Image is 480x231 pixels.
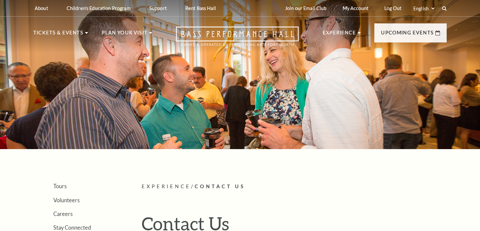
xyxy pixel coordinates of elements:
p: Plan Your Visit [102,29,147,41]
p: Upcoming Events [381,29,434,41]
a: Volunteers [53,197,80,203]
p: Experience [323,29,356,41]
p: Children's Education Program [67,5,131,11]
a: Careers [53,211,73,217]
span: Contact Us [195,184,245,189]
p: / [142,183,447,191]
p: About [35,5,48,11]
p: Support [149,5,167,11]
a: Tours [53,183,67,189]
p: Tickets & Events [33,29,83,41]
select: Select: [412,5,436,12]
span: Experience [142,184,191,189]
a: Stay Connected [53,224,91,231]
p: Rent Bass Hall [185,5,216,11]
